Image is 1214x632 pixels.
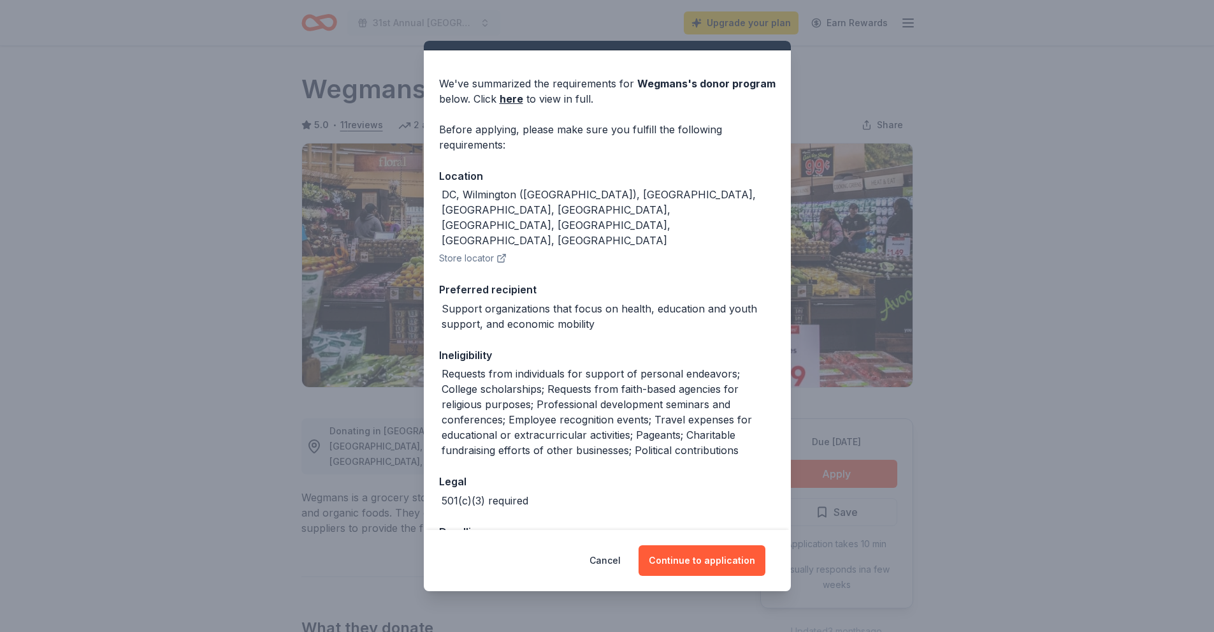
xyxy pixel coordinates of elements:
[439,524,776,540] div: Deadline
[442,187,776,248] div: DC, Wilmington ([GEOGRAPHIC_DATA]), [GEOGRAPHIC_DATA], [GEOGRAPHIC_DATA], [GEOGRAPHIC_DATA], [GEO...
[442,493,528,508] div: 501(c)(3) required
[439,347,776,364] div: Ineligibility
[500,91,523,107] a: here
[439,251,507,266] button: Store locator
[439,122,776,152] div: Before applying, please make sure you fulfill the following requirements:
[439,76,776,107] div: We've summarized the requirements for below. Click to view in full.
[637,77,776,90] span: Wegmans 's donor program
[439,168,776,184] div: Location
[589,545,621,576] button: Cancel
[439,281,776,298] div: Preferred recipient
[442,301,776,332] div: Support organizations that focus on health, education and youth support, and economic mobility
[639,545,765,576] button: Continue to application
[442,366,776,458] div: Requests from individuals for support of personal endeavors; College scholarships; Requests from ...
[439,473,776,490] div: Legal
